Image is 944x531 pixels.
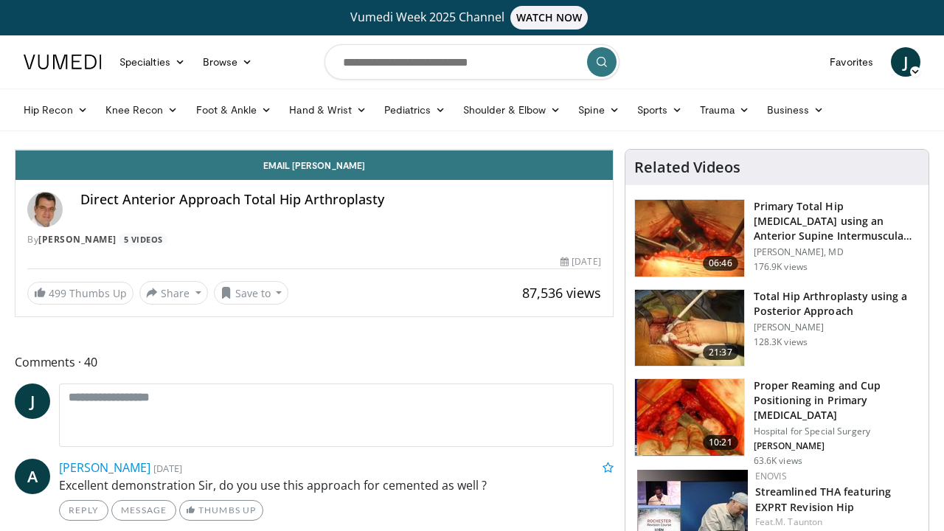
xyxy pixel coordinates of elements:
[754,378,920,423] h3: Proper Reaming and Cup Positioning in Primary [MEDICAL_DATA]
[755,470,787,482] a: Enovis
[634,289,920,367] a: 21:37 Total Hip Arthroplasty using a Posterior Approach [PERSON_NAME] 128.3K views
[754,455,802,467] p: 63.6K views
[97,95,187,125] a: Knee Recon
[214,281,289,305] button: Save to
[628,95,692,125] a: Sports
[375,95,454,125] a: Pediatrics
[24,55,102,69] img: VuMedi Logo
[139,281,208,305] button: Share
[635,200,744,277] img: 263423_3.png.150x105_q85_crop-smart_upscale.jpg
[691,95,758,125] a: Trauma
[15,459,50,494] a: A
[560,255,600,268] div: [DATE]
[15,353,614,372] span: Comments 40
[111,47,194,77] a: Specialties
[280,95,375,125] a: Hand & Wrist
[775,516,822,528] a: M. Taunton
[821,47,882,77] a: Favorites
[15,383,50,419] a: J
[755,516,917,529] div: Feat.
[522,284,601,302] span: 87,536 views
[27,192,63,227] img: Avatar
[754,426,920,437] p: Hospital for Special Surgery
[634,199,920,277] a: 06:46 Primary Total Hip [MEDICAL_DATA] using an Anterior Supine Intermuscula… [PERSON_NAME], MD 1...
[569,95,628,125] a: Spine
[26,6,918,29] a: Vumedi Week 2025 ChannelWATCH NOW
[187,95,281,125] a: Foot & Ankle
[59,476,614,494] p: Excellent demonstration Sir, do you use this approach for cemented as well ?
[635,379,744,456] img: 9ceeadf7-7a50-4be6-849f-8c42a554e74d.150x105_q85_crop-smart_upscale.jpg
[755,485,892,514] a: Streamlined THA featuring EXPRT Revision Hip
[324,44,619,80] input: Search topics, interventions
[754,289,920,319] h3: Total Hip Arthroplasty using a Posterior Approach
[153,462,182,475] small: [DATE]
[891,47,920,77] a: J
[27,282,133,305] a: 499 Thumbs Up
[15,95,97,125] a: Hip Recon
[15,150,613,180] a: Email [PERSON_NAME]
[758,95,833,125] a: Business
[15,150,613,150] video-js: Video Player
[634,159,740,176] h4: Related Videos
[754,246,920,258] p: [PERSON_NAME], MD
[754,199,920,243] h3: Primary Total Hip [MEDICAL_DATA] using an Anterior Supine Intermuscula…
[179,500,263,521] a: Thumbs Up
[754,322,920,333] p: [PERSON_NAME]
[703,345,738,360] span: 21:37
[703,256,738,271] span: 06:46
[38,233,117,246] a: [PERSON_NAME]
[27,233,601,246] div: By
[194,47,262,77] a: Browse
[454,95,569,125] a: Shoulder & Elbow
[635,290,744,367] img: 286987_0000_1.png.150x105_q85_crop-smart_upscale.jpg
[59,459,150,476] a: [PERSON_NAME]
[59,500,108,521] a: Reply
[754,440,920,452] p: [PERSON_NAME]
[703,435,738,450] span: 10:21
[111,500,176,521] a: Message
[510,6,589,29] span: WATCH NOW
[754,261,808,273] p: 176.9K views
[119,233,167,246] a: 5 Videos
[634,378,920,467] a: 10:21 Proper Reaming and Cup Positioning in Primary [MEDICAL_DATA] Hospital for Special Surgery [...
[754,336,808,348] p: 128.3K views
[49,286,66,300] span: 499
[80,192,601,208] h4: Direct Anterior Approach Total Hip Arthroplasty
